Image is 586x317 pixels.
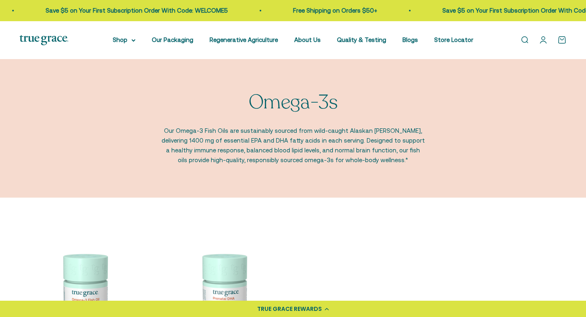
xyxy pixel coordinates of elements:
[292,7,376,14] a: Free Shipping on Orders $50+
[257,305,322,313] div: TRUE GRACE REWARDS
[161,126,425,165] p: Our Omega-3 Fish Oils are sustainably sourced from wild-caught Alaskan [PERSON_NAME], delivering ...
[402,36,418,43] a: Blogs
[210,36,278,43] a: Regenerative Agriculture
[152,36,193,43] a: Our Packaging
[249,92,337,113] p: Omega-3s
[44,6,227,15] p: Save $5 on Your First Subscription Order With Code: WELCOME5
[113,35,136,45] summary: Shop
[434,36,473,43] a: Store Locator
[294,36,321,43] a: About Us
[337,36,386,43] a: Quality & Testing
